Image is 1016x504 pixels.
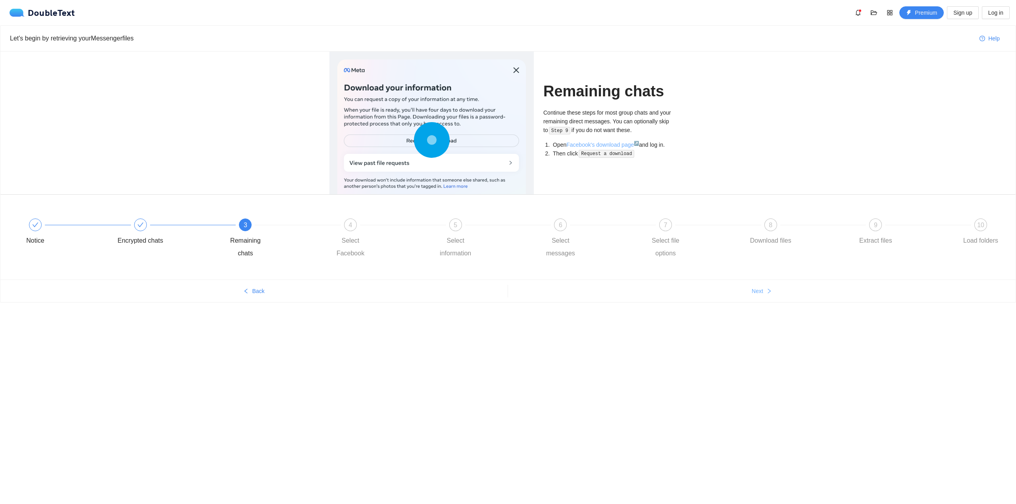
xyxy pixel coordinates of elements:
span: 5 [454,222,457,228]
a: Facebook's download page↗ [566,142,639,148]
li: Then click [551,149,687,158]
span: question-circle [979,36,985,42]
code: Step 9 [549,127,570,135]
button: Nextright [508,285,1016,297]
h1: Remaining chats [543,82,687,101]
span: 7 [664,222,668,228]
div: 5Select information [433,218,538,260]
span: 4 [349,222,352,228]
span: 3 [244,222,247,228]
div: Load folders [963,234,998,247]
div: DoubleText [10,9,75,17]
div: 4Select Facebook [327,218,433,260]
span: thunderbolt [906,10,912,16]
div: Download files [750,234,791,247]
button: Sign up [947,6,978,19]
a: logoDoubleText [10,9,75,17]
span: 9 [874,222,877,228]
li: Open and log in. [551,140,687,149]
span: 6 [559,222,562,228]
div: Notice [26,234,44,247]
div: 9Extract files [852,218,958,247]
div: Select file options [643,234,689,260]
button: folder-open [868,6,880,19]
span: appstore [884,10,896,16]
span: 10 [977,222,984,228]
div: 10Load folders [958,218,1004,247]
div: Encrypted chats [117,218,223,247]
button: Log in [982,6,1010,19]
button: bell [852,6,864,19]
span: Premium [915,8,937,17]
span: check [32,222,38,228]
span: folder-open [868,10,880,16]
span: Log in [988,8,1003,17]
div: 6Select messages [537,218,643,260]
span: left [243,288,249,295]
button: thunderboltPremium [899,6,944,19]
div: Select Facebook [327,234,373,260]
div: 7Select file options [643,218,748,260]
span: bell [852,10,864,16]
span: Sign up [953,8,972,17]
sup: ↗ [634,141,639,146]
button: leftBack [0,285,508,297]
button: question-circleHelp [973,32,1006,45]
div: Notice [12,218,117,247]
span: check [137,222,144,228]
span: Help [988,34,1000,43]
div: Select information [433,234,479,260]
p: Continue these steps for most group chats and your remaining direct messages. You can optionally ... [543,108,687,135]
img: logo [10,9,28,17]
div: Extract files [859,234,892,247]
div: 8Download files [748,218,853,247]
span: Next [752,287,763,295]
div: Let's begin by retrieving your Messenger files [10,33,973,43]
code: Request a download [579,150,634,158]
button: appstore [883,6,896,19]
span: Back [252,287,264,295]
span: 8 [769,222,772,228]
span: right [766,288,772,295]
div: Remaining chats [222,234,268,260]
div: Encrypted chats [117,234,163,247]
div: 3Remaining chats [222,218,327,260]
div: Select messages [537,234,583,260]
